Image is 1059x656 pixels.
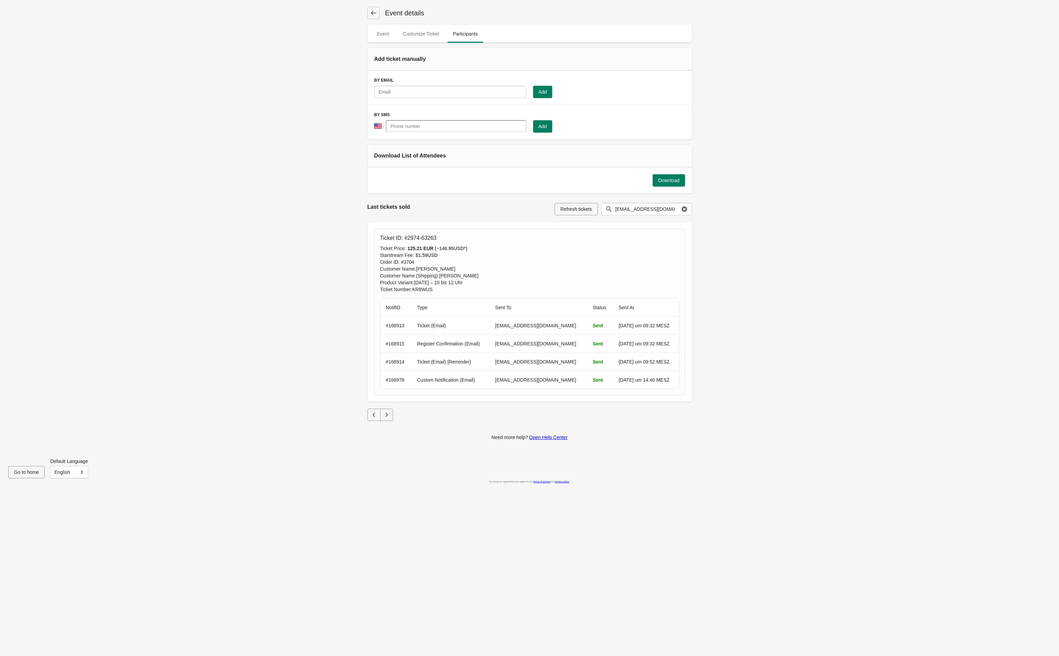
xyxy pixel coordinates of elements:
h3: By Email [374,78,685,83]
input: Email [374,86,526,98]
th: #168913 [380,317,412,334]
span: Add [539,124,547,129]
td: [EMAIL_ADDRESS][DOMAIN_NAME] [490,371,587,389]
h3: Ticket ID: # 2974-63263 [380,235,437,242]
button: Refresh tickets [555,203,598,215]
h3: By SMS [374,112,685,118]
td: [DATE] um 09:32 MESZ [613,334,679,353]
span: Add [539,89,547,95]
h2: Last tickets sold [367,203,549,211]
div: Sent [593,340,608,347]
div: Customer Name : [PERSON_NAME] [380,265,679,272]
td: [EMAIL_ADDRESS][DOMAIN_NAME] [490,317,587,334]
td: Custom Notification (Email) [412,371,490,389]
th: #168978 [380,371,412,389]
span: $ 1.59 USD [416,252,438,258]
span: Download [658,178,679,183]
h1: Event details [380,8,424,18]
div: Starstream Fee : [380,252,679,259]
td: [DATE] um 14:40 MESZ [613,371,679,389]
button: Next [380,409,393,421]
button: Clear [681,206,688,213]
th: #168914 [380,353,412,371]
td: [EMAIL_ADDRESS][DOMAIN_NAME] [490,334,587,353]
a: terms of service [533,480,550,483]
div: Ticket Price : [380,245,679,252]
input: Phone number [386,120,526,132]
button: Download [653,174,685,187]
th: NotifID [380,299,412,317]
td: Register Confirmation (Email) [412,334,490,353]
th: Status [587,299,613,317]
button: Previous [367,409,380,421]
span: (~ 146.95 USD*) [435,246,467,251]
button: Add [533,120,553,133]
nav: Pagination [367,409,692,421]
a: Open Help Center [529,435,568,440]
span: Customize Ticket [397,28,445,40]
th: #168915 [380,334,412,353]
td: [DATE] um 09:52 MESZ [613,353,679,371]
div: Customer Name (Shipping) : [PERSON_NAME] [380,272,679,279]
button: Go to home [8,466,45,478]
span: Refresh tickets [560,206,592,212]
a: Go to home [8,469,45,475]
div: Add ticket manually [374,55,468,63]
a: privacy policy [555,480,569,483]
div: Ticket Number: KR8WUS [380,286,679,293]
span: Need more help? [491,435,528,440]
div: Sent [593,322,608,329]
div: By using our application you agree to our and . [8,478,1051,485]
td: Ticket (Email) [Reminder] [412,353,490,371]
th: Sent To [490,299,587,317]
div: Sent [593,358,608,365]
span: Go to home [14,469,39,475]
td: [EMAIL_ADDRESS][DOMAIN_NAME] [490,353,587,371]
th: Sent At [613,299,679,317]
span: Event [372,28,395,40]
td: Ticket (Email) [412,317,490,334]
div: Sent [593,377,608,383]
th: Type [412,299,490,317]
div: Download List of Attendees [374,152,468,160]
div: Order ID : # 3704 [380,259,679,265]
span: 125.21 EUR [407,246,435,251]
span: Participants [447,28,483,40]
td: [DATE] um 09:32 MESZ [613,317,679,334]
label: Default Language [50,458,88,465]
div: Product Variant : [DATE] – 10 bis 12 Uhr [380,279,679,286]
button: Add [533,86,553,98]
